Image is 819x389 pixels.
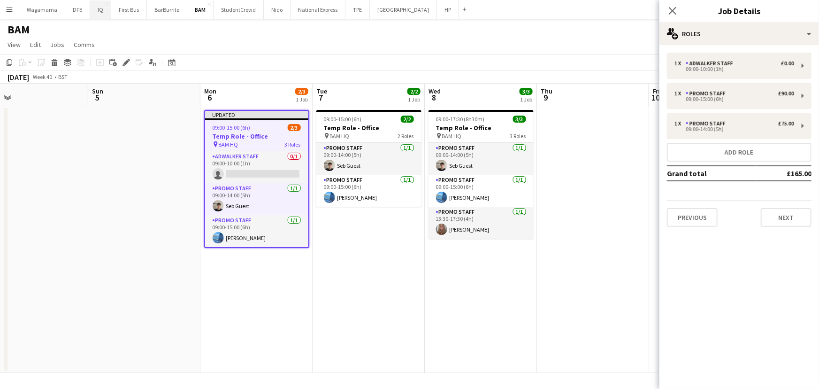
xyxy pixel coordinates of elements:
[659,23,819,45] div: Roles
[761,208,811,227] button: Next
[50,40,64,49] span: Jobs
[58,73,68,80] div: BST
[510,132,526,140] span: 3 Roles
[204,87,216,95] span: Mon
[778,90,794,97] div: £90.00
[90,0,111,19] button: IQ
[288,124,301,131] span: 2/3
[427,92,441,103] span: 8
[203,92,216,103] span: 6
[429,87,441,95] span: Wed
[315,92,327,103] span: 7
[205,183,308,215] app-card-role: Promo Staff1/109:00-14:00 (5h)Seb Guest
[213,124,251,131] span: 09:00-15:00 (6h)
[324,116,362,123] span: 09:00-15:00 (6h)
[674,97,794,101] div: 09:00-15:00 (6h)
[295,88,308,95] span: 2/3
[316,143,421,175] app-card-role: Promo Staff1/109:00-14:00 (5h)Seb Guest
[205,111,308,118] div: Updated
[653,87,660,95] span: Fri
[651,92,660,103] span: 10
[370,0,437,19] button: [GEOGRAPHIC_DATA]
[147,0,187,19] button: BarBurrito
[264,0,291,19] button: Nido
[756,166,811,181] td: £165.00
[316,110,421,207] app-job-card: 09:00-15:00 (6h)2/2Temp Role - Office BAM HQ2 RolesPromo Staff1/109:00-14:00 (5h)Seb GuestPromo S...
[187,0,214,19] button: BAM
[204,110,309,248] app-job-card: Updated09:00-15:00 (6h)2/3Temp Role - Office BAM HQ3 RolesAdwalker Staff0/109:00-10:00 (1h) Promo...
[8,72,29,82] div: [DATE]
[8,40,21,49] span: View
[674,120,686,127] div: 1 x
[436,116,485,123] span: 09:00-17:30 (8h30m)
[330,132,350,140] span: BAM HQ
[674,67,794,71] div: 09:00-10:00 (1h)
[513,116,526,123] span: 3/3
[214,0,264,19] button: StudentCrowd
[316,87,327,95] span: Tue
[667,166,756,181] td: Grand total
[674,127,794,132] div: 09:00-14:00 (5h)
[539,92,552,103] span: 9
[31,73,54,80] span: Week 40
[442,132,462,140] span: BAM HQ
[111,0,147,19] button: First Bus
[407,88,421,95] span: 2/2
[19,0,65,19] button: Wagamama
[429,207,534,239] app-card-role: Promo Staff1/113:30-17:30 (4h)[PERSON_NAME]
[26,39,45,51] a: Edit
[659,5,819,17] h3: Job Details
[296,96,308,103] div: 1 Job
[398,132,414,140] span: 2 Roles
[91,92,103,103] span: 5
[92,87,103,95] span: Sun
[285,141,301,148] span: 3 Roles
[429,143,534,175] app-card-role: Promo Staff1/109:00-14:00 (5h)Seb Guest
[408,96,420,103] div: 1 Job
[674,90,686,97] div: 1 x
[4,39,24,51] a: View
[437,0,459,19] button: HP
[667,143,811,162] button: Add role
[686,90,729,97] div: Promo Staff
[520,96,532,103] div: 1 Job
[70,39,99,51] a: Comms
[686,60,737,67] div: Adwalker Staff
[316,124,421,132] h3: Temp Role - Office
[65,0,90,19] button: DFE
[316,175,421,207] app-card-role: Promo Staff1/109:00-15:00 (6h)[PERSON_NAME]
[46,39,68,51] a: Jobs
[520,88,533,95] span: 3/3
[8,23,30,37] h1: BAM
[401,116,414,123] span: 2/2
[674,60,686,67] div: 1 x
[30,40,41,49] span: Edit
[667,208,718,227] button: Previous
[205,151,308,183] app-card-role: Adwalker Staff0/109:00-10:00 (1h)
[541,87,552,95] span: Thu
[429,175,534,207] app-card-role: Promo Staff1/109:00-15:00 (6h)[PERSON_NAME]
[205,132,308,140] h3: Temp Role - Office
[205,215,308,247] app-card-role: Promo Staff1/109:00-15:00 (6h)[PERSON_NAME]
[291,0,345,19] button: National Express
[429,124,534,132] h3: Temp Role - Office
[219,141,238,148] span: BAM HQ
[686,120,729,127] div: Promo Staff
[74,40,95,49] span: Comms
[345,0,370,19] button: TPE
[781,60,794,67] div: £0.00
[778,120,794,127] div: £75.00
[429,110,534,239] app-job-card: 09:00-17:30 (8h30m)3/3Temp Role - Office BAM HQ3 RolesPromo Staff1/109:00-14:00 (5h)Seb GuestProm...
